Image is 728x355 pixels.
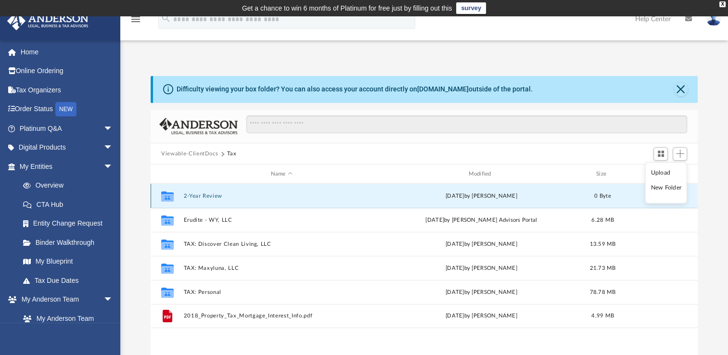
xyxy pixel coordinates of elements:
a: Platinum Q&Aarrow_drop_down [7,119,128,138]
button: 2018_Property_Tax_Mortgage_Interest_Info.pdf [184,313,380,319]
span: 4.99 MB [591,313,614,318]
span: arrow_drop_down [103,119,123,139]
button: Viewable-ClientDocs [161,150,218,158]
a: Tax Due Dates [13,271,128,290]
a: My Anderson Teamarrow_drop_down [7,290,123,309]
span: 78.78 MB [590,290,616,295]
span: arrow_drop_down [103,290,123,310]
div: Size [584,170,622,178]
a: Entity Change Request [13,214,128,233]
div: [DATE] by [PERSON_NAME] [383,312,579,320]
div: NEW [55,102,77,116]
a: [DOMAIN_NAME] [417,85,469,93]
span: 0 Byte [594,193,611,199]
div: [DATE] by [PERSON_NAME] [383,264,579,273]
span: 13.59 MB [590,241,616,247]
input: Search files and folders [246,115,687,134]
div: [DATE] by [PERSON_NAME] [383,192,579,201]
a: CTA Hub [13,195,128,214]
div: [DATE] by [PERSON_NAME] [383,240,579,249]
button: Erudite - WY, LLC [184,217,380,223]
a: My Anderson Team [13,309,118,328]
span: 6.28 MB [591,217,614,223]
a: Overview [13,176,128,195]
li: Upload [651,168,681,178]
button: TAX: Discover Clean Living, LLC [184,241,380,247]
img: User Pic [706,12,721,26]
span: arrow_drop_down [103,138,123,158]
a: Order StatusNEW [7,100,128,119]
a: menu [130,18,141,25]
a: Digital Productsarrow_drop_down [7,138,128,157]
div: id [626,170,693,178]
div: Name [183,170,379,178]
button: TAX: Maxyluna, LLC [184,265,380,271]
div: id [155,170,179,178]
button: Add [673,147,687,161]
button: Tax [227,150,237,158]
a: Online Ordering [7,62,128,81]
a: My Blueprint [13,252,123,271]
span: 21.73 MB [590,266,616,271]
button: Close [674,83,688,96]
a: Tax Organizers [7,80,128,100]
i: search [161,13,171,24]
img: Anderson Advisors Platinum Portal [4,12,91,30]
div: close [719,1,726,7]
li: New Folder [651,183,681,193]
button: Switch to Grid View [653,147,668,161]
div: Get a chance to win 6 months of Platinum for free just by filling out this [242,2,452,14]
a: Binder Walkthrough [13,233,128,252]
i: menu [130,13,141,25]
span: arrow_drop_down [103,157,123,177]
button: TAX: Personal [184,289,380,295]
button: 2-Year Review [184,193,380,199]
div: [DATE] by [PERSON_NAME] Advisors Portal [383,216,579,225]
a: Home [7,42,128,62]
ul: Add [645,163,687,204]
div: Difficulty viewing your box folder? You can also access your account directly on outside of the p... [177,84,533,94]
a: survey [456,2,486,14]
div: [DATE] by [PERSON_NAME] [383,288,579,297]
a: My Entitiesarrow_drop_down [7,157,128,176]
div: Modified [383,170,579,178]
